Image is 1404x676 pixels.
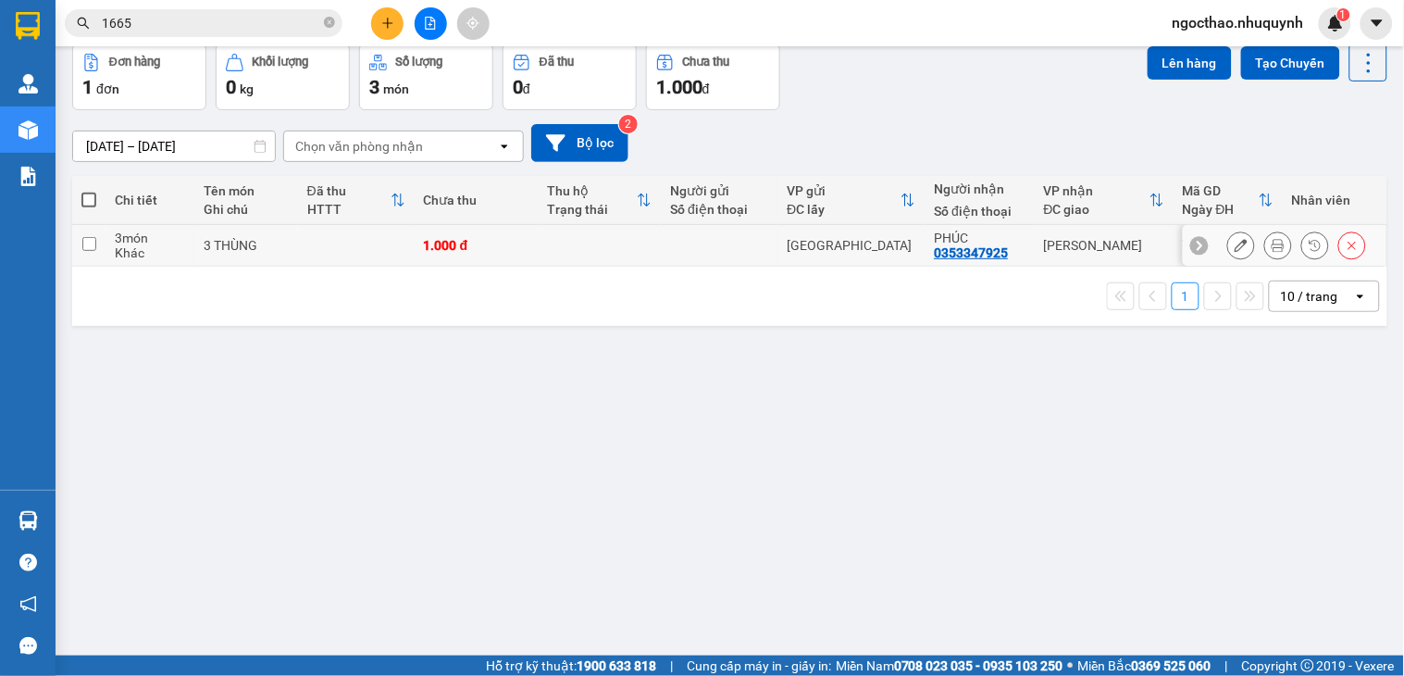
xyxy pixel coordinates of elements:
button: Đơn hàng1đơn [72,44,206,110]
svg: open [497,139,512,154]
span: search [77,17,90,30]
span: caret-down [1369,15,1385,31]
button: 1 [1172,282,1199,310]
input: Tìm tên, số ĐT hoặc mã đơn [102,13,320,33]
th: Toggle SortBy [1174,176,1283,225]
div: Mã GD [1183,183,1259,198]
span: món [383,81,409,96]
div: Thu hộ [547,183,637,198]
span: copyright [1301,659,1314,672]
div: Chi tiết [115,193,185,207]
img: warehouse-icon [19,511,38,531]
div: Đã thu [307,183,391,198]
button: Tạo Chuyến [1241,46,1340,80]
div: HTTT [307,202,391,217]
button: Bộ lọc [531,124,628,162]
img: warehouse-icon [19,74,38,94]
button: Đã thu0đ [503,44,637,110]
th: Toggle SortBy [777,176,925,225]
div: Chưa thu [683,56,730,69]
span: Miền Bắc [1078,656,1211,676]
span: 0 [226,76,236,98]
button: Số lượng3món [359,44,493,110]
span: ngocthao.nhuquynh [1158,11,1319,34]
img: warehouse-icon [19,120,38,140]
div: 1.000 đ [424,238,528,253]
div: Số điện thoại [670,202,768,217]
img: icon-new-feature [1327,15,1344,31]
span: message [19,637,37,655]
th: Toggle SortBy [538,176,661,225]
sup: 2 [619,115,638,133]
span: | [670,656,673,676]
div: Người gửi [670,183,768,198]
div: Người nhận [934,182,1025,196]
span: aim [466,17,479,30]
strong: 1900 633 818 [577,658,656,673]
span: notification [19,595,37,613]
div: Ngày ĐH [1183,202,1259,217]
th: Toggle SortBy [1035,176,1174,225]
div: ĐC lấy [787,202,901,217]
th: Toggle SortBy [298,176,415,225]
span: plus [381,17,394,30]
span: Miền Nam [836,656,1063,676]
button: Khối lượng0kg [216,44,350,110]
span: 3 [369,76,379,98]
span: 1.000 [656,76,702,98]
strong: NHƯ QUỲNH [51,7,227,43]
div: Đã thu [540,56,574,69]
div: PHÚC [934,231,1025,245]
div: VP nhận [1044,183,1149,198]
button: file-add [415,7,447,40]
strong: 342 [PERSON_NAME], P1, Q10, TP.HCM - 0931 556 979 [7,69,268,112]
div: [GEOGRAPHIC_DATA] [787,238,915,253]
div: Trạng thái [547,202,637,217]
div: Chưa thu [424,193,528,207]
span: close-circle [324,15,335,32]
span: kg [240,81,254,96]
div: Số điện thoại [934,204,1025,219]
span: đơn [96,81,119,96]
img: logo-vxr [16,12,40,40]
span: question-circle [19,554,37,571]
div: ĐC giao [1044,202,1149,217]
div: Tên món [204,183,288,198]
div: Ghi chú [204,202,288,217]
div: Khác [115,245,185,260]
div: Số lượng [396,56,443,69]
div: Đơn hàng [109,56,160,69]
span: ⚪️ [1068,662,1074,670]
span: 1 [82,76,93,98]
button: aim [457,7,490,40]
button: Lên hàng [1148,46,1232,80]
p: VP [GEOGRAPHIC_DATA]: [7,67,270,112]
img: solution-icon [19,167,38,186]
div: VP gửi [787,183,901,198]
div: [PERSON_NAME] [1044,238,1164,253]
div: 0353347925 [934,245,1008,260]
span: Hỗ trợ kỹ thuật: [486,656,656,676]
input: Select a date range. [73,131,275,161]
button: caret-down [1361,7,1393,40]
div: Khối lượng [253,56,309,69]
div: Chọn văn phòng nhận [295,137,423,156]
span: VP [PERSON_NAME]: [7,115,144,132]
div: 3 THÙNG [204,238,288,253]
strong: 0369 525 060 [1132,658,1211,673]
span: file-add [424,17,437,30]
div: 3 món [115,231,185,245]
span: 1 [1340,8,1347,21]
span: Cung cấp máy in - giấy in: [687,656,831,676]
div: Sửa đơn hàng [1227,232,1255,259]
span: 0 [513,76,523,98]
span: đ [523,81,530,96]
strong: 0708 023 035 - 0935 103 250 [894,658,1063,673]
span: close-circle [324,17,335,28]
span: | [1225,656,1228,676]
div: 10 / trang [1281,287,1338,306]
sup: 1 [1337,8,1350,21]
button: Chưa thu1.000đ [646,44,780,110]
div: Nhân viên [1292,193,1376,207]
span: đ [702,81,710,96]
